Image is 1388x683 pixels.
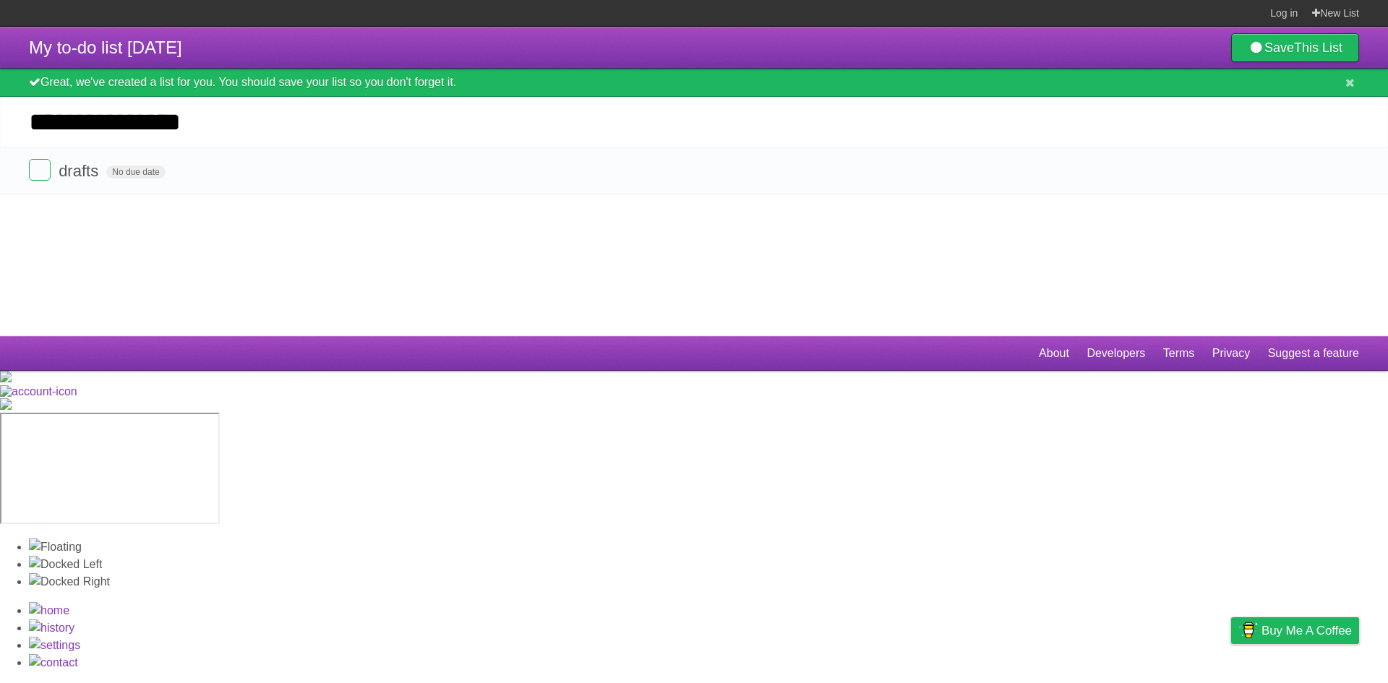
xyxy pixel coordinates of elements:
img: Home [29,602,69,619]
b: This List [1294,40,1342,55]
img: Floating [29,538,82,556]
a: Terms [1163,340,1195,367]
label: Done [29,159,51,181]
a: SaveThis List [1231,33,1359,62]
a: Suggest a feature [1268,340,1359,367]
a: Developers [1087,340,1145,367]
img: Docked Right [29,573,110,590]
span: Buy me a coffee [1261,618,1352,643]
img: Buy me a coffee [1238,618,1258,643]
span: No due date [106,166,165,179]
a: About [1039,340,1069,367]
a: Privacy [1212,340,1250,367]
img: Settings [29,637,80,654]
img: Docked Left [29,556,102,573]
a: Buy me a coffee [1231,617,1359,644]
span: My to-do list [DATE] [29,38,182,57]
img: Contact [29,654,78,671]
span: drafts [59,162,102,180]
img: History [29,619,74,637]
